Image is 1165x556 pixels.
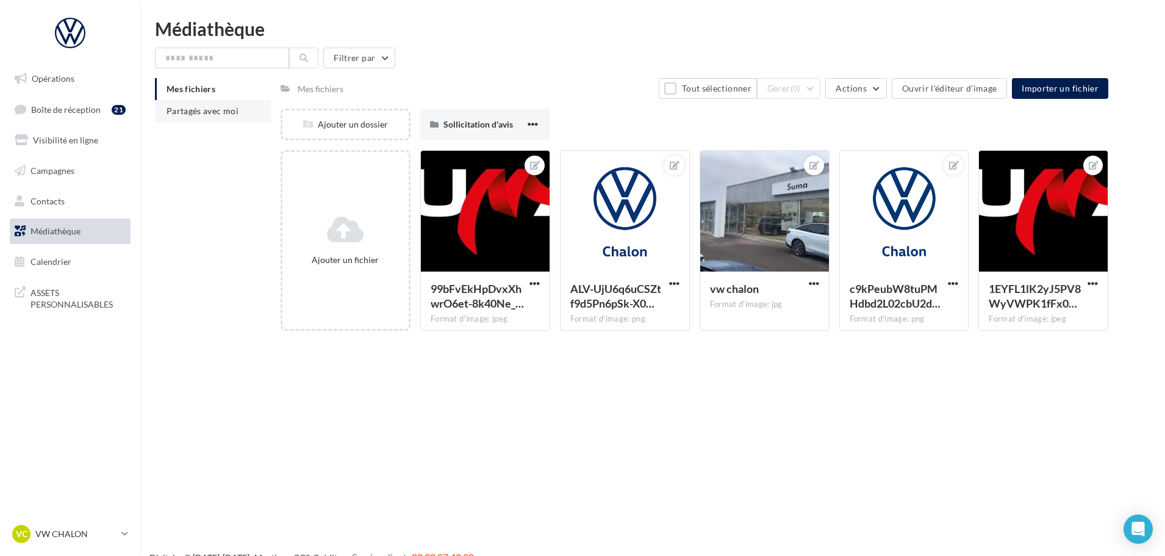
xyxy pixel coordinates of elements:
p: VW CHALON [35,528,116,540]
button: Ouvrir l'éditeur d'image [892,78,1007,99]
span: Campagnes [30,165,74,176]
div: Ajouter un dossier [282,118,409,131]
div: 21 [112,105,126,115]
div: Format d'image: jpeg [431,314,540,325]
span: 99bFvEkHpDvxXhwrO6et-8k40Ne_Z-bcbm-QFv91Fm-giQuoe0XtuxUE7MPETYVeaz5NaTsERWxCrP-p-Q=s0 [431,282,524,310]
a: VC VW CHALON [10,522,131,546]
a: Visibilité en ligne [7,128,133,153]
span: Importer un fichier [1022,83,1099,93]
div: Format d'image: png [570,314,679,325]
button: Actions [825,78,886,99]
a: Boîte de réception21 [7,96,133,123]
a: Calendrier [7,249,133,275]
span: ASSETS PERSONNALISABLES [30,284,126,311]
a: Opérations [7,66,133,92]
button: Tout sélectionner [659,78,756,99]
span: Mes fichiers [167,84,215,94]
div: Mes fichiers [298,83,343,95]
div: Ajouter un fichier [287,254,404,266]
div: Format d'image: jpg [710,299,819,310]
span: vw chalon [710,282,759,295]
a: Médiathèque [7,218,133,244]
div: Format d'image: png [850,314,959,325]
span: (0) [790,84,801,93]
span: Partagés avec moi [167,106,238,116]
span: Sollicitation d'avis [443,119,513,129]
a: ASSETS PERSONNALISABLES [7,280,133,316]
span: VC [16,528,27,540]
button: Filtrer par [323,48,395,68]
span: Médiathèque [30,226,81,236]
a: Campagnes [7,158,133,184]
span: Visibilité en ligne [33,135,98,145]
div: Open Intercom Messenger [1124,514,1153,544]
div: Format d'image: jpeg [989,314,1098,325]
span: 1EYFL1lK2yJ5PV8WyVWPK1fFx07KsogsyYBO0xUXMwEq8s8ucpDfkrmfiaDgJNdjFqv3k10Vbcz03Xuc7A=s0 [989,282,1081,310]
span: Contacts [30,195,65,206]
span: Opérations [32,73,74,84]
button: Importer un fichier [1012,78,1108,99]
span: ALV-UjU6q6uCSZtf9d5Pn6pSk-X0wtOhVwut3u6hmuh2wcx42vessgYI [570,282,661,310]
button: Gérer(0) [757,78,821,99]
a: Contacts [7,189,133,214]
span: Boîte de réception [31,104,101,114]
span: Calendrier [30,256,71,267]
span: Actions [836,83,866,93]
span: c9kPeubW8tuPMHdbd2L02cbU2d8hmiJgFh9ew43NLDmKkV8nbBwHQi8hbUGX6SjbfpLmNAa570RrSkV0oQ=s0 [850,282,941,310]
div: Médiathèque [155,20,1150,38]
